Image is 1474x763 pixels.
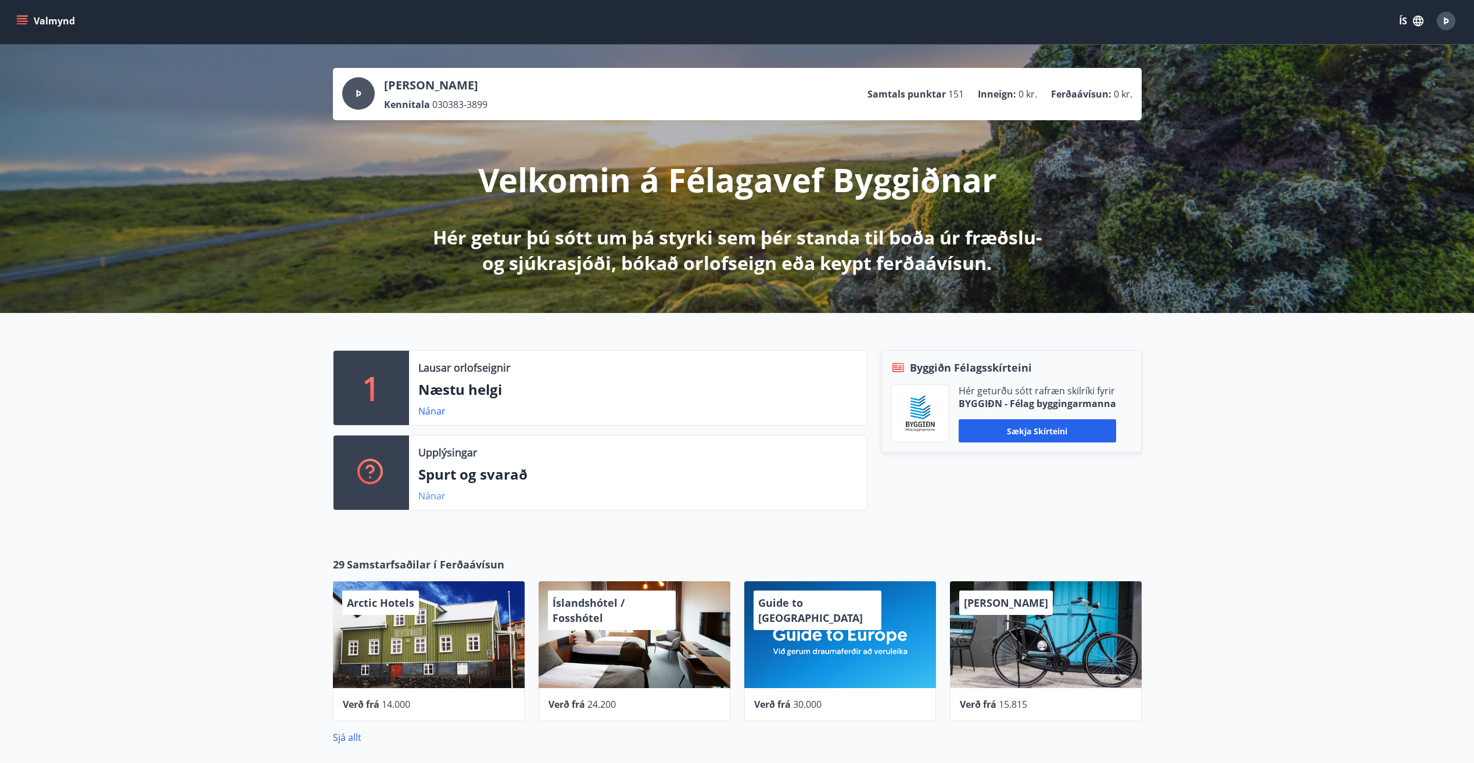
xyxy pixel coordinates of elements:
p: Hér getur þú sótt um þá styrki sem þér standa til boða úr fræðslu- og sjúkrasjóði, bókað orlofsei... [431,225,1044,276]
img: BKlGVmlTW1Qrz68WFGMFQUcXHWdQd7yePWMkvn3i.png [901,394,940,433]
span: Samstarfsaðilar í Ferðaávísun [347,557,504,572]
span: Verð frá [754,698,791,711]
span: Verð frá [960,698,996,711]
span: 15.815 [999,698,1027,711]
span: [PERSON_NAME] [964,596,1048,610]
span: 0 kr. [1114,88,1132,100]
p: [PERSON_NAME] [384,77,487,93]
p: Spurt og svarað [418,465,858,484]
span: Þ [356,87,361,100]
p: Samtals punktar [867,88,946,100]
p: Upplýsingar [418,445,477,460]
p: Ferðaávísun : [1051,88,1111,100]
span: Íslandshótel / Fosshótel [553,596,625,625]
span: Verð frá [343,698,379,711]
span: 30.000 [793,698,822,711]
span: 151 [948,88,964,100]
a: Nánar [418,405,446,418]
p: Lausar orlofseignir [418,360,510,375]
a: Sjá allt [333,731,361,744]
p: Kennitala [384,98,430,111]
button: menu [14,10,80,31]
span: 14.000 [382,698,410,711]
span: 24.200 [587,698,616,711]
span: 29 [333,557,345,572]
p: Hér geturðu sótt rafræn skilríki fyrir [959,384,1116,397]
span: Guide to [GEOGRAPHIC_DATA] [758,596,863,625]
button: Sækja skírteini [959,419,1116,442]
p: Velkomin á Félagavef Byggiðnar [478,157,996,201]
span: 0 kr. [1018,88,1037,100]
p: Næstu helgi [418,380,858,400]
button: ÍS [1393,10,1430,31]
span: Þ [1443,15,1449,27]
p: 1 [362,366,381,410]
span: Arctic Hotels [347,596,414,610]
a: Nánar [418,490,446,502]
span: 030383-3899 [432,98,487,111]
span: Verð frá [548,698,585,711]
p: BYGGIÐN - Félag byggingarmanna [959,397,1116,410]
span: Byggiðn Félagsskírteini [910,360,1032,375]
button: Þ [1432,7,1460,35]
p: Inneign : [978,88,1016,100]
